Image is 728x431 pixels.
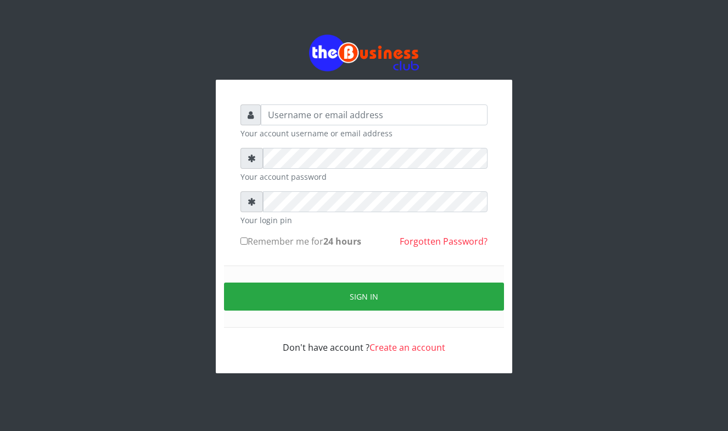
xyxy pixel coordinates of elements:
[224,283,504,311] button: Sign in
[369,341,445,353] a: Create an account
[240,128,488,139] small: Your account username or email address
[400,235,488,247] a: Forgotten Password?
[240,237,248,245] input: Remember me for24 hours
[261,104,488,125] input: Username or email address
[323,235,361,247] b: 24 hours
[240,328,488,354] div: Don't have account ?
[240,214,488,226] small: Your login pin
[240,235,361,248] label: Remember me for
[240,171,488,183] small: Your account password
